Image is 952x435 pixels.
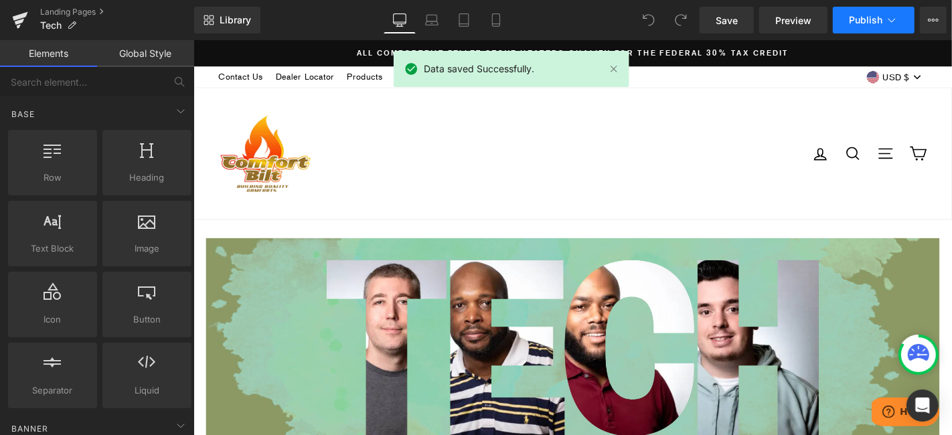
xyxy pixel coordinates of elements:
[10,108,36,120] span: Base
[97,40,194,67] a: Global Style
[849,15,882,25] span: Publish
[775,13,811,27] span: Preview
[759,7,827,33] a: Preview
[424,62,534,76] span: Data saved Successfully.
[209,29,246,50] a: Deals
[712,28,783,51] button: USD $
[20,29,81,50] a: Contact Us
[10,422,50,435] span: Banner
[12,171,93,185] span: Row
[106,383,187,398] span: Liquid
[906,389,939,422] div: Open Intercom Messenger
[220,14,251,26] span: Library
[106,171,187,185] span: Heading
[920,7,947,33] button: More
[480,7,512,33] a: Mobile
[716,13,738,27] span: Save
[40,7,194,17] a: Landing Pages
[12,313,93,327] span: Icon
[157,29,209,50] a: Products
[736,32,765,47] span: USD $
[174,8,636,19] span: All Comfortbilt pellet stove heaters qualify for the Federal 30% tax credit
[667,7,694,33] button: Redo
[724,381,797,415] iframe: Opens a widget where you can find more information
[40,20,62,31] span: Tech
[384,7,416,33] a: Desktop
[194,7,260,33] a: New Library
[416,7,448,33] a: Laptop
[833,7,915,33] button: Publish
[106,313,187,327] span: Button
[448,7,480,33] a: Tablet
[106,242,187,256] span: Image
[12,383,93,398] span: Separator
[27,71,127,171] img: Comfortbilt pellet stoves wood stoves logo
[12,242,93,256] span: Text Block
[635,7,662,33] button: Undo
[81,29,157,50] a: Dealer Locator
